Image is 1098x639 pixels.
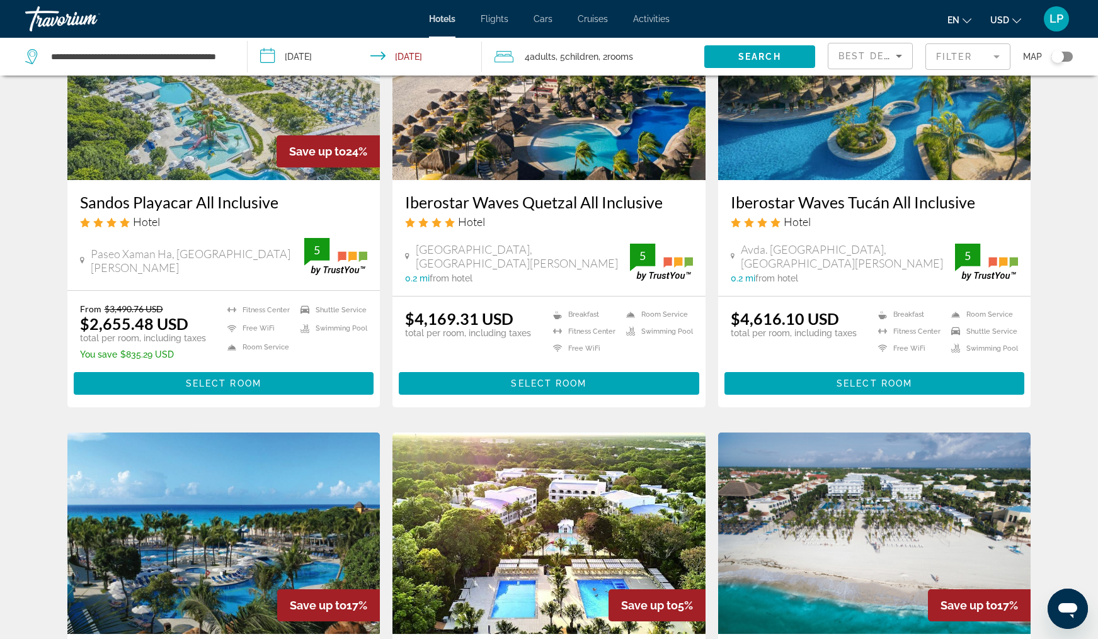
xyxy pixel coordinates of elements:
p: total per room, including taxes [405,328,531,338]
div: 4 star Hotel [731,215,1019,229]
li: Swimming Pool [294,322,367,335]
span: 4 [525,48,556,65]
button: Change language [947,11,971,29]
span: Save up to [290,599,346,612]
iframe: Button to launch messaging window [1048,589,1088,629]
span: Avda. [GEOGRAPHIC_DATA], [GEOGRAPHIC_DATA][PERSON_NAME] [741,242,956,270]
span: Map [1023,48,1042,65]
span: Children [565,52,598,62]
li: Shuttle Service [294,303,367,316]
li: Free WiFi [872,343,945,354]
button: User Menu [1040,6,1073,32]
span: Save up to [289,145,346,158]
span: , 5 [556,48,598,65]
li: Fitness Center [547,326,620,337]
span: From [80,303,101,314]
img: Hotel image [67,433,380,634]
img: Hotel image [392,433,706,634]
ins: $4,169.31 USD [405,309,513,328]
mat-select: Sort by [838,48,902,64]
img: trustyou-badge.svg [630,244,693,281]
button: Check-in date: Nov 29, 2025 Check-out date: Dec 6, 2025 [248,38,483,76]
span: Search [738,52,781,62]
div: 4 star Hotel [80,215,368,229]
span: 0.2 mi [405,273,430,283]
ins: $4,616.10 USD [731,309,839,328]
li: Room Service [945,309,1018,320]
div: 24% [277,135,380,167]
span: Save up to [621,599,678,612]
li: Free WiFi [547,343,620,354]
span: Select Room [837,378,912,388]
div: 5% [609,589,706,621]
span: from hotel [430,273,472,283]
span: rooms [607,52,633,62]
li: Room Service [620,309,693,320]
div: 5 [955,248,980,263]
li: Free WiFi [221,322,294,335]
a: Activities [633,14,670,24]
li: Swimming Pool [945,343,1018,354]
span: LP [1049,13,1063,25]
span: , 2 [598,48,633,65]
li: Shuttle Service [945,326,1018,337]
span: Hotel [133,215,160,229]
span: Paseo Xaman Ha, [GEOGRAPHIC_DATA][PERSON_NAME] [91,247,304,274]
li: Breakfast [872,309,945,320]
span: 0.2 mi [731,273,755,283]
p: total per room, including taxes [80,333,206,343]
p: total per room, including taxes [731,328,857,338]
button: Select Room [74,372,374,395]
li: Fitness Center [221,303,294,316]
ins: $2,655.48 USD [80,314,188,333]
a: Iberostar Waves Quetzal All Inclusive [405,193,693,212]
div: 5 [630,248,655,263]
a: Travorium [25,3,151,35]
del: $3,490.76 USD [105,303,163,314]
span: Save up to [941,599,997,612]
a: Sandos Playacar All Inclusive [80,193,368,212]
img: Hotel image [718,433,1031,634]
span: en [947,15,959,25]
div: 17% [928,589,1031,621]
img: trustyou-badge.svg [304,238,367,275]
div: 4 star Hotel [405,215,693,229]
a: Select Room [724,375,1025,389]
button: Toggle map [1042,51,1073,62]
a: Cars [534,14,552,24]
a: Cruises [578,14,608,24]
button: Change currency [990,11,1021,29]
button: Search [704,45,815,68]
li: Fitness Center [872,326,945,337]
button: Travelers: 4 adults, 5 children [482,38,704,76]
span: Best Deals [838,51,904,61]
span: Select Room [511,378,586,388]
a: Hotels [429,14,455,24]
button: Select Room [399,372,699,395]
button: Filter [925,43,1010,71]
a: Flights [481,14,508,24]
span: [GEOGRAPHIC_DATA], [GEOGRAPHIC_DATA][PERSON_NAME] [416,242,630,270]
span: Hotel [458,215,485,229]
div: 17% [277,589,380,621]
div: 5 [304,242,329,257]
span: You save [80,349,117,359]
a: Iberostar Waves Tucán All Inclusive [731,193,1019,212]
a: Select Room [74,375,374,389]
span: Hotel [784,215,811,229]
button: Select Room [724,372,1025,395]
span: Adults [530,52,556,62]
li: Room Service [221,341,294,354]
span: Select Room [186,378,261,388]
span: USD [990,15,1009,25]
